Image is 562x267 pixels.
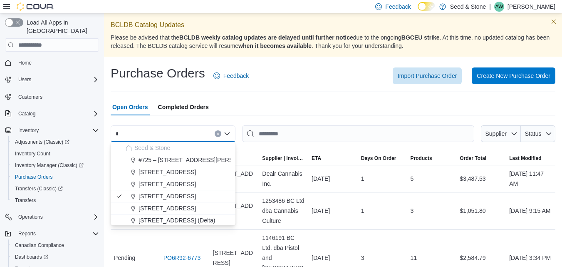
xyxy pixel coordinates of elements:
[163,253,201,263] a: PO6R92-6773
[450,2,486,12] p: Seed & Stone
[385,2,411,11] span: Feedback
[111,178,235,190] button: [STREET_ADDRESS]
[506,152,555,165] button: Last Modified
[549,17,559,27] button: Dismiss this callout
[112,99,148,115] span: Open Orders
[18,230,36,237] span: Reports
[481,125,521,142] button: Supplier
[139,180,196,188] span: [STREET_ADDRESS]
[398,72,457,80] span: Import Purchase Order
[8,148,102,160] button: Inventory Count
[111,190,235,202] button: [STREET_ADDRESS]
[111,215,235,227] button: [STREET_ADDRESS] (Delta)
[2,74,102,85] button: Users
[418,2,435,11] input: Dark Mode
[259,152,308,165] button: Supplier | Invoice Number
[23,18,99,35] span: Load All Apps in [GEOGRAPHIC_DATA]
[485,130,507,137] span: Supplier
[525,130,542,137] span: Status
[259,192,308,229] div: 1253486 BC Ltd dba Cannabis Culture
[139,156,265,164] span: #725 – [STREET_ADDRESS][PERSON_NAME])
[158,99,209,115] span: Completed Orders
[224,130,230,137] button: Close list of options
[17,2,54,11] img: Cova
[472,67,555,84] button: Create New Purchase Order
[15,229,99,239] span: Reports
[15,254,48,260] span: Dashboards
[2,57,102,69] button: Home
[12,240,67,250] a: Canadian Compliance
[411,206,414,216] span: 3
[139,192,196,200] span: [STREET_ADDRESS]
[456,202,506,219] div: $1,051.80
[15,58,35,68] a: Home
[114,253,135,263] span: Pending
[2,125,102,136] button: Inventory
[361,174,364,184] span: 1
[111,166,235,178] button: [STREET_ADDRESS]
[15,75,35,85] button: Users
[15,212,99,222] span: Operations
[12,195,39,205] a: Transfers
[262,155,305,162] span: Supplier | Invoice Number
[12,172,99,182] span: Purchase Orders
[18,60,32,66] span: Home
[12,149,54,159] a: Inventory Count
[8,160,102,171] a: Inventory Manager (Classic)
[18,127,39,134] span: Inventory
[12,160,99,170] span: Inventory Manager (Classic)
[15,139,69,145] span: Adjustments (Classic)
[215,130,221,137] button: Clear input
[8,136,102,148] a: Adjustments (Classic)
[15,92,46,102] a: Customers
[12,184,66,194] a: Transfers (Classic)
[361,206,364,216] span: 1
[111,154,235,166] button: #725 – [STREET_ADDRESS][PERSON_NAME])
[456,170,506,187] div: $3,487.53
[358,152,407,165] button: Days On Order
[12,252,99,262] span: Dashboards
[223,72,249,80] span: Feedback
[139,204,196,212] span: [STREET_ADDRESS]
[12,252,52,262] a: Dashboards
[2,108,102,120] button: Catalog
[521,125,555,142] button: Status
[8,171,102,183] button: Purchase Orders
[12,240,99,250] span: Canadian Compliance
[134,144,170,152] span: Seed & Stone
[259,165,308,192] div: Dealr Cannabis Inc.
[15,75,99,85] span: Users
[8,251,102,263] a: Dashboards
[111,20,555,30] p: BCLDB Catalog Updates
[15,125,99,135] span: Inventory
[2,90,102,102] button: Customers
[12,172,56,182] a: Purchase Orders
[242,125,474,142] input: This is a search bar. After typing your query, hit enter to filter the results lower in the page.
[12,137,73,147] a: Adjustments (Classic)
[509,155,541,162] span: Last Modified
[179,34,353,41] strong: BCLDB weekly catalog updates are delayed until further notice
[111,202,235,215] button: [STREET_ADDRESS]
[15,91,99,102] span: Customers
[411,253,417,263] span: 11
[477,72,550,80] span: Create New Purchase Order
[238,42,312,49] strong: when it becomes available
[411,155,432,162] span: Products
[489,2,491,12] p: |
[8,240,102,251] button: Canadian Compliance
[8,195,102,206] button: Transfers
[18,76,31,83] span: Users
[308,202,358,219] div: [DATE]
[15,162,84,169] span: Inventory Manager (Classic)
[15,174,53,180] span: Purchase Orders
[111,142,235,154] button: Seed & Stone
[18,214,43,220] span: Operations
[308,152,358,165] button: ETA
[361,253,364,263] span: 3
[308,250,358,266] div: [DATE]
[12,137,99,147] span: Adjustments (Classic)
[111,65,205,82] h1: Purchase Orders
[506,250,555,266] div: [DATE] 3:34 PM
[12,149,99,159] span: Inventory Count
